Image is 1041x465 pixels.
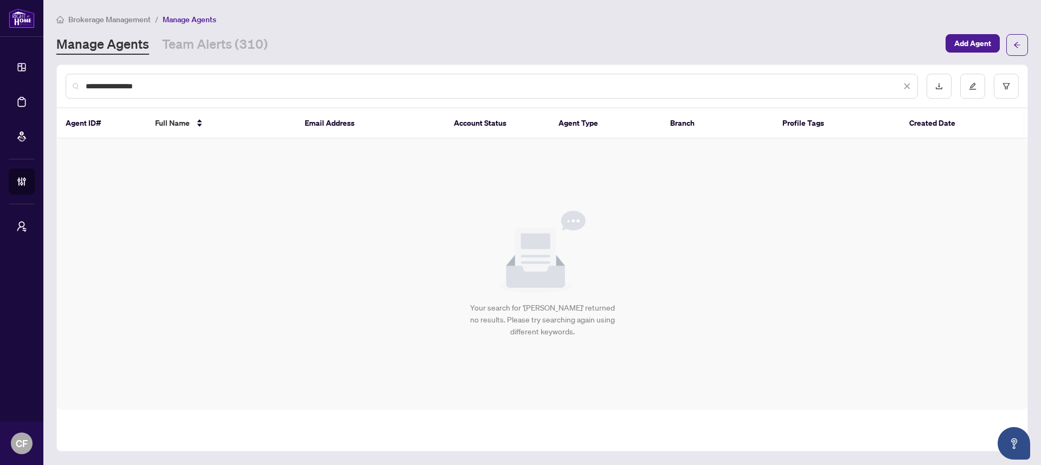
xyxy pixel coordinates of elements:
[57,108,146,139] th: Agent ID#
[994,74,1019,99] button: filter
[1003,82,1010,90] span: filter
[661,108,774,139] th: Branch
[68,15,151,24] span: Brokerage Management
[946,34,1000,53] button: Add Agent
[469,302,616,338] div: Your search for '[PERSON_NAME]' returned no results. Please try searching again using different k...
[56,35,149,55] a: Manage Agents
[954,35,991,52] span: Add Agent
[998,427,1030,460] button: Open asap
[499,211,586,293] img: Null State Icon
[1013,41,1021,49] span: arrow-left
[56,16,64,23] span: home
[960,74,985,99] button: edit
[155,13,158,25] li: /
[16,436,28,451] span: CF
[9,8,35,28] img: logo
[927,74,952,99] button: download
[296,108,445,139] th: Email Address
[155,117,190,129] span: Full Name
[162,35,268,55] a: Team Alerts (310)
[903,82,911,90] span: close
[146,108,295,139] th: Full Name
[163,15,216,24] span: Manage Agents
[774,108,901,139] th: Profile Tags
[969,82,976,90] span: edit
[550,108,662,139] th: Agent Type
[445,108,550,139] th: Account Status
[901,108,990,139] th: Created Date
[16,221,27,232] span: user-switch
[935,82,943,90] span: download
